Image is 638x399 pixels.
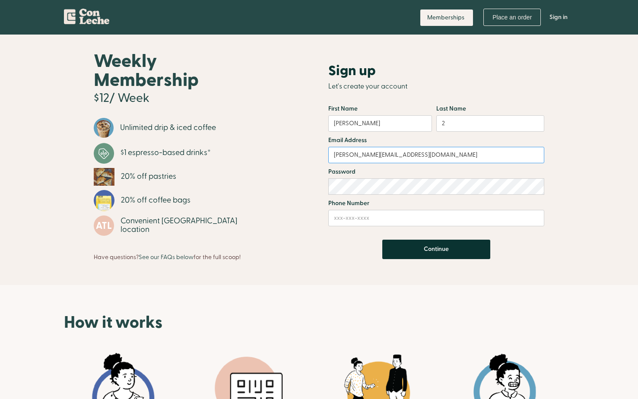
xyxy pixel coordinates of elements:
a: home [64,4,109,28]
label: Phone Number [328,199,544,208]
label: Last Name [436,104,527,113]
form: Email Form [328,104,544,259]
div: 20% off pastries [121,172,176,181]
a: Sign in [543,4,574,30]
input: Continue [382,240,490,259]
h1: Let's create your account [328,77,544,96]
div: $1 espresso-based drinks* [121,149,211,157]
input: xxx-xxx-xxxx [328,210,544,226]
label: Email Address [328,136,544,145]
a: Memberships [420,9,473,26]
h3: $12/ Week [94,92,149,105]
label: First Name [328,104,436,113]
input: Last name [436,115,544,132]
input: First name [328,115,432,132]
div: Unlimited drip & iced coffee [120,123,216,132]
input: youremail@email.com [328,147,544,163]
h1: How it works [64,313,575,332]
a: Place an order [483,9,541,26]
div: Have questions? for the full scoop! [94,250,241,262]
h2: Sign up [328,63,376,79]
h1: Weekly Membership [94,52,263,90]
div: 20% off coffee bags [121,196,190,205]
a: See our FAQs below [139,253,194,261]
label: Password [328,168,544,176]
div: Convenient [GEOGRAPHIC_DATA] location [121,217,263,234]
